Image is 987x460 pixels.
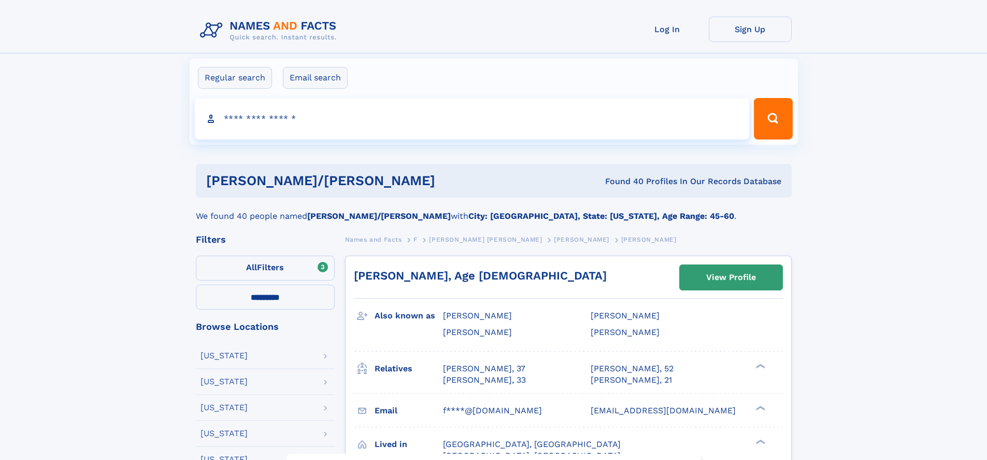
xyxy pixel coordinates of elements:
span: [GEOGRAPHIC_DATA], [GEOGRAPHIC_DATA] [443,439,621,449]
div: We found 40 people named with . [196,198,792,222]
img: Logo Names and Facts [196,17,345,45]
div: Filters [196,235,335,244]
a: [PERSON_NAME] [PERSON_NAME] [429,233,542,246]
a: F [413,233,418,246]
div: View Profile [706,266,756,289]
span: All [246,262,257,272]
div: ❯ [753,405,766,411]
a: [PERSON_NAME], Age [DEMOGRAPHIC_DATA] [354,269,607,282]
span: [PERSON_NAME] [443,311,512,320]
a: [PERSON_NAME], 52 [591,363,674,374]
a: Sign Up [709,17,792,42]
b: City: [GEOGRAPHIC_DATA], State: [US_STATE], Age Range: 45-60 [468,211,734,221]
input: search input [195,98,750,140]
div: ❯ [753,363,766,369]
button: Search Button [754,98,792,140]
a: Log In [626,17,709,42]
div: ❯ [753,438,766,445]
span: [PERSON_NAME] [443,327,512,337]
a: Names and Facts [345,233,402,246]
span: [PERSON_NAME] [621,236,677,243]
h3: Lived in [375,436,443,453]
a: [PERSON_NAME] [554,233,609,246]
h3: Also known as [375,307,443,325]
a: [PERSON_NAME], 37 [443,363,525,374]
label: Filters [196,256,335,281]
b: [PERSON_NAME]/[PERSON_NAME] [307,211,451,221]
div: Found 40 Profiles In Our Records Database [520,176,781,187]
label: Email search [283,67,348,89]
label: Regular search [198,67,272,89]
div: [US_STATE] [201,378,248,386]
span: [PERSON_NAME] [554,236,609,243]
h3: Relatives [375,360,443,378]
span: [PERSON_NAME] [PERSON_NAME] [429,236,542,243]
div: Browse Locations [196,322,335,331]
div: [US_STATE] [201,429,248,438]
div: [US_STATE] [201,352,248,360]
span: [PERSON_NAME] [591,311,660,320]
h1: [PERSON_NAME]/[PERSON_NAME] [206,174,520,187]
a: [PERSON_NAME], 33 [443,374,526,386]
h3: Email [375,402,443,420]
span: [EMAIL_ADDRESS][DOMAIN_NAME] [591,406,736,415]
span: [PERSON_NAME] [591,327,660,337]
span: F [413,236,418,243]
a: [PERSON_NAME], 21 [591,374,672,386]
a: View Profile [680,265,782,290]
div: [US_STATE] [201,403,248,412]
